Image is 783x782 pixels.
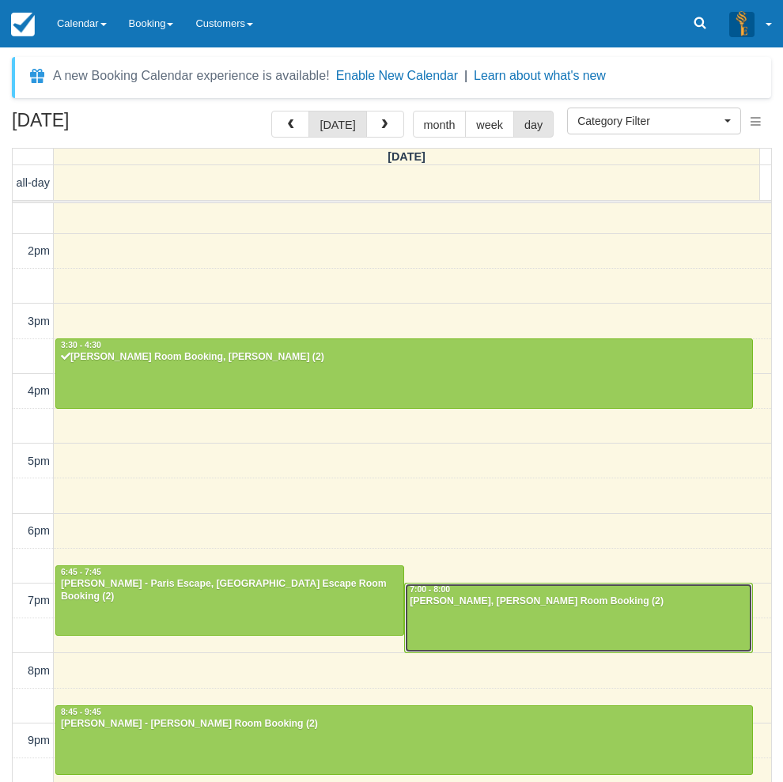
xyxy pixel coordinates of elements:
button: Category Filter [567,108,741,134]
span: 5pm [28,455,50,467]
button: month [413,111,467,138]
h2: [DATE] [12,111,212,140]
img: A3 [729,11,755,36]
div: [PERSON_NAME] - Paris Escape, [GEOGRAPHIC_DATA] Escape Room Booking (2) [60,578,399,603]
span: 4pm [28,384,50,397]
span: 6pm [28,524,50,537]
a: 6:45 - 7:45[PERSON_NAME] - Paris Escape, [GEOGRAPHIC_DATA] Escape Room Booking (2) [55,565,404,635]
button: Enable New Calendar [336,68,458,84]
a: 8:45 - 9:45[PERSON_NAME] - [PERSON_NAME] Room Booking (2) [55,705,753,775]
div: [PERSON_NAME], [PERSON_NAME] Room Booking (2) [409,595,748,608]
div: [PERSON_NAME] - [PERSON_NAME] Room Booking (2) [60,718,748,731]
span: 8pm [28,664,50,677]
button: day [513,111,554,138]
span: 9pm [28,734,50,746]
a: Learn about what's new [474,69,606,82]
span: 7pm [28,594,50,606]
div: A new Booking Calendar experience is available! [53,66,330,85]
span: 8:45 - 9:45 [61,708,101,716]
div: [PERSON_NAME] Room Booking, [PERSON_NAME] (2) [60,351,748,364]
button: week [465,111,514,138]
span: Category Filter [577,113,721,129]
span: 6:45 - 7:45 [61,568,101,576]
button: [DATE] [308,111,366,138]
span: 3pm [28,315,50,327]
a: 3:30 - 4:30[PERSON_NAME] Room Booking, [PERSON_NAME] (2) [55,338,753,408]
span: 3:30 - 4:30 [61,341,101,349]
img: checkfront-main-nav-mini-logo.png [11,13,35,36]
a: 7:00 - 8:00[PERSON_NAME], [PERSON_NAME] Room Booking (2) [404,583,753,652]
span: [DATE] [388,150,426,163]
span: | [464,69,467,82]
span: 7:00 - 8:00 [410,585,450,594]
span: all-day [17,176,50,189]
span: 2pm [28,244,50,257]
